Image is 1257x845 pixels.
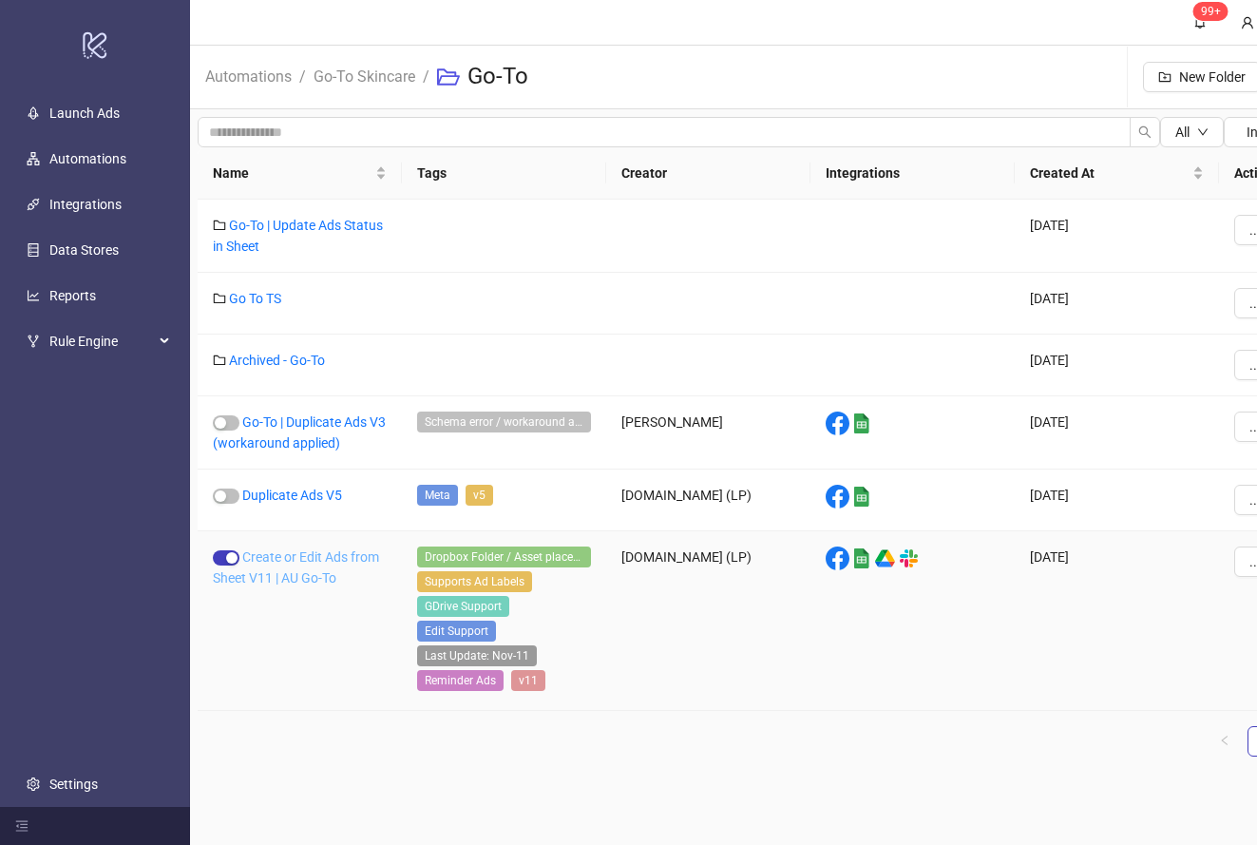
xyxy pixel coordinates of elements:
span: fork [27,335,40,348]
div: [DATE] [1015,531,1219,711]
span: Edit Support [417,621,496,642]
span: folder [213,354,226,367]
span: GDrive Support [417,596,509,617]
li: / [299,47,306,107]
div: [DATE] [1015,335,1219,396]
span: folder [213,219,226,232]
span: v5 [466,485,493,506]
a: Create or Edit Ads from Sheet V11 | AU Go-To [213,549,379,586]
span: Rule Engine [49,322,154,360]
th: Name [198,147,402,200]
span: Schema error / workaround aplied 2024-08-27T10:57+0200 [417,412,591,432]
span: Supports Ad Labels [417,571,532,592]
th: Created At [1015,147,1219,200]
sup: 1575 [1193,2,1228,21]
span: v11 [511,670,545,691]
a: Go-To | Update Ads Status in Sheet [213,218,383,254]
span: folder-open [437,66,460,88]
span: user [1241,16,1254,29]
span: All [1175,125,1190,140]
span: Created At [1030,163,1189,183]
span: folder [213,292,226,305]
button: Alldown [1160,117,1224,147]
span: folder-add [1158,70,1171,84]
button: left [1209,726,1240,757]
a: Launch Ads [49,106,120,121]
a: Archived - Go-To [229,353,325,368]
span: Dropbox Folder / Asset placement detection [417,547,591,567]
div: [DATE] [1015,470,1219,531]
th: Tags [402,147,606,200]
span: Meta [417,485,458,506]
div: [DATE] [1015,273,1219,335]
span: Last Update: Nov-11 [417,645,537,666]
th: Creator [606,147,810,200]
a: Go To TS [229,291,281,306]
span: left [1219,735,1230,746]
span: New Folder [1179,69,1246,85]
li: / [423,47,429,107]
a: Reports [49,288,96,303]
a: Go-To | Duplicate Ads V3 (workaround applied) [213,414,386,451]
a: Automations [49,151,126,166]
span: down [1197,126,1209,138]
div: [DATE] [1015,396,1219,470]
a: Integrations [49,197,122,212]
a: Automations [201,65,295,86]
a: Duplicate Ads V5 [242,488,342,503]
span: search [1138,125,1152,139]
a: Settings [49,777,98,792]
a: Go-To Skincare [310,65,419,86]
span: bell [1193,15,1207,29]
th: Integrations [810,147,1015,200]
div: [DATE] [1015,200,1219,273]
div: [PERSON_NAME] [606,396,810,470]
span: menu-fold [15,819,29,833]
div: [DOMAIN_NAME] (LP) [606,470,810,531]
a: Data Stores [49,242,119,258]
li: Previous Page [1209,726,1240,757]
h3: Go-To [467,62,528,92]
div: [DOMAIN_NAME] (LP) [606,531,810,711]
span: Name [213,163,371,183]
span: Reminder Ads [417,670,504,691]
